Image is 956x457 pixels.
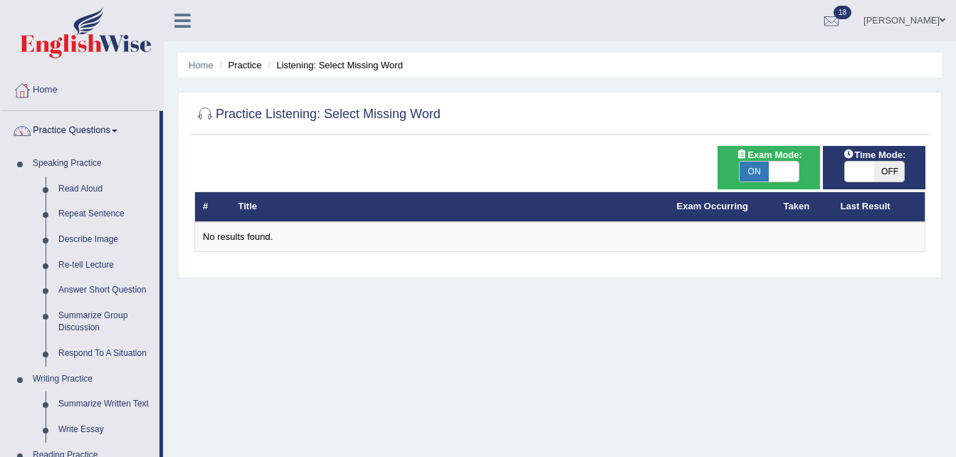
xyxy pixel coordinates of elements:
a: Respond To A Situation [52,341,159,367]
span: Time Mode: [837,147,911,162]
a: Repeat Sentence [52,201,159,227]
a: Describe Image [52,227,159,253]
span: OFF [874,162,904,182]
div: No results found. [203,231,917,244]
a: Practice Questions [1,111,159,147]
th: Taken [776,192,833,222]
th: # [195,192,231,222]
a: Read Aloud [52,177,159,202]
a: Home [189,60,214,70]
a: Summarize Group Discussion [52,303,159,341]
li: Practice [216,58,261,72]
a: Summarize Written Text [52,392,159,417]
a: Speaking Practice [26,151,159,177]
th: Last Result [833,192,925,222]
a: Re-tell Lecture [52,253,159,278]
span: Exam Mode: [730,147,807,162]
li: Listening: Select Missing Word [264,58,403,72]
h2: Practice Listening: Select Missing Word [194,104,441,125]
a: Answer Short Question [52,278,159,303]
a: Home [1,70,163,106]
a: Write Essay [52,417,159,443]
a: Exam Occurring [677,201,748,211]
th: Title [231,192,669,222]
div: Show exams occurring in exams [718,146,820,189]
span: 18 [834,6,851,19]
span: ON [740,162,769,182]
a: Writing Practice [26,367,159,392]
